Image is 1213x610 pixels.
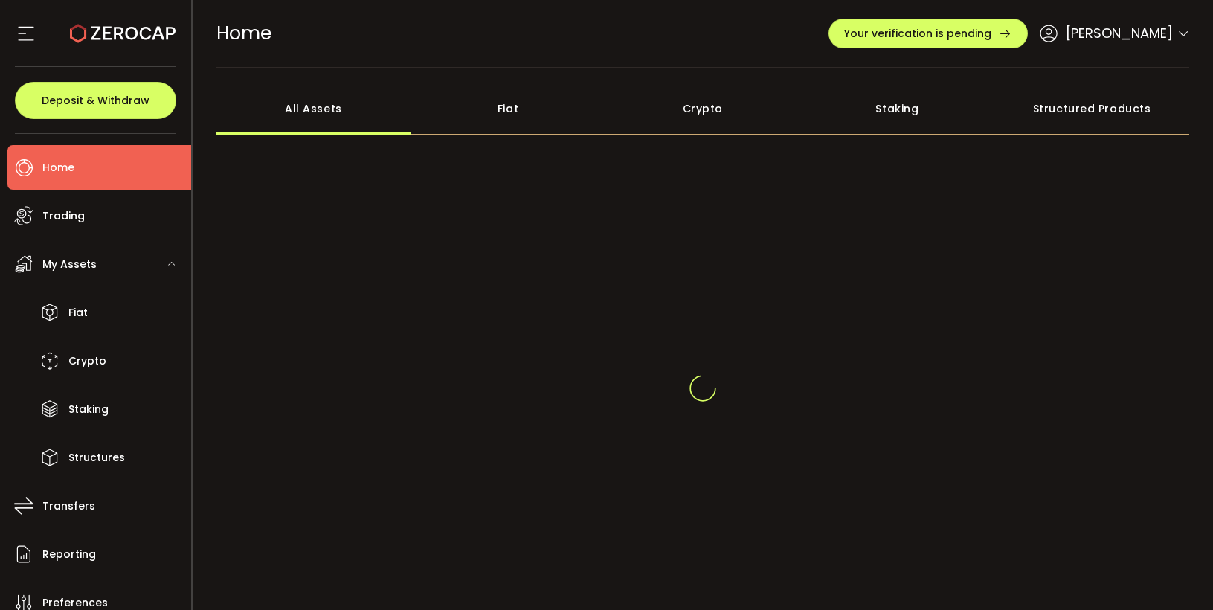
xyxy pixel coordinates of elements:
span: Reporting [42,544,96,565]
span: My Assets [42,254,97,275]
div: Staking [800,83,995,135]
div: All Assets [216,83,411,135]
button: Your verification is pending [828,19,1028,48]
span: Structures [68,447,125,469]
span: Your verification is pending [844,28,991,39]
span: Home [216,20,271,46]
span: Trading [42,205,85,227]
span: Deposit & Withdraw [42,95,149,106]
div: Fiat [411,83,605,135]
span: Fiat [68,302,88,324]
span: [PERSON_NAME] [1066,23,1173,43]
div: Crypto [605,83,800,135]
div: Structured Products [994,83,1189,135]
span: Crypto [68,350,106,372]
span: Staking [68,399,109,420]
span: Home [42,157,74,179]
span: Transfers [42,495,95,517]
button: Deposit & Withdraw [15,82,176,119]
